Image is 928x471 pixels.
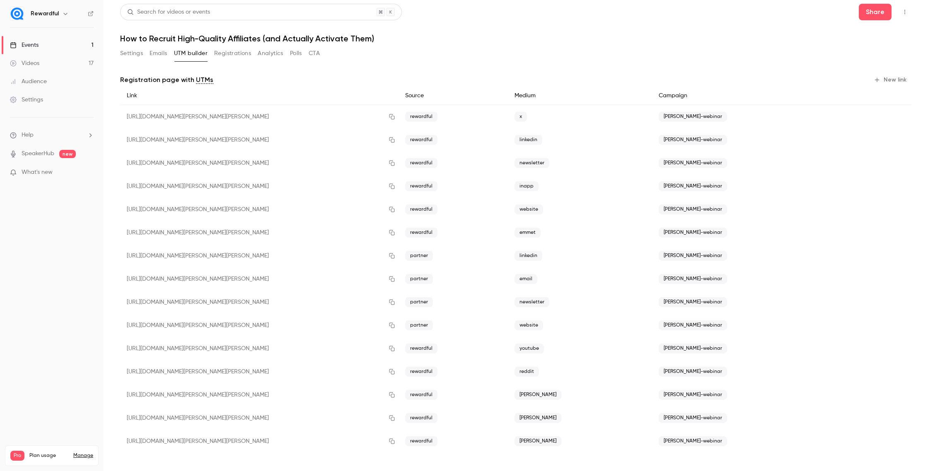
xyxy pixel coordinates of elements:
[659,436,727,446] span: [PERSON_NAME]-webinar
[59,150,76,158] span: new
[196,75,213,85] a: UTMs
[120,337,399,360] div: [URL][DOMAIN_NAME][PERSON_NAME][PERSON_NAME]
[659,251,727,261] span: [PERSON_NAME]-webinar
[399,87,508,105] div: Source
[10,59,39,67] div: Videos
[73,452,93,459] a: Manage
[405,320,433,330] span: partner
[405,135,437,145] span: rewardful
[10,77,47,86] div: Audience
[120,360,399,383] div: [URL][DOMAIN_NAME][PERSON_NAME][PERSON_NAME]
[659,413,727,423] span: [PERSON_NAME]-webinar
[659,181,727,191] span: [PERSON_NAME]-webinar
[515,112,527,122] span: x
[127,8,210,17] div: Search for videos or events
[120,430,399,453] div: [URL][DOMAIN_NAME][PERSON_NAME][PERSON_NAME]
[120,175,399,198] div: [URL][DOMAIN_NAME][PERSON_NAME][PERSON_NAME]
[120,34,911,43] h1: How to Recruit High-Quality Affiliates (and Actually Activate Them)
[859,4,892,20] button: Share
[659,344,727,353] span: [PERSON_NAME]-webinar
[120,47,143,60] button: Settings
[120,221,399,244] div: [URL][DOMAIN_NAME][PERSON_NAME][PERSON_NAME]
[10,131,94,139] li: help-dropdown-opener
[120,267,399,291] div: [URL][DOMAIN_NAME][PERSON_NAME][PERSON_NAME]
[659,135,727,145] span: [PERSON_NAME]-webinar
[659,390,727,400] span: [PERSON_NAME]-webinar
[84,169,94,176] iframe: Noticeable Trigger
[31,10,59,18] h6: Rewardful
[150,47,167,60] button: Emails
[10,41,39,49] div: Events
[659,367,727,377] span: [PERSON_NAME]-webinar
[29,452,68,459] span: Plan usage
[515,135,542,145] span: linkedin
[515,158,549,168] span: newsletter
[659,320,727,330] span: [PERSON_NAME]-webinar
[515,390,561,400] span: [PERSON_NAME]
[515,204,543,214] span: website
[405,390,437,400] span: rewardful
[659,274,727,284] span: [PERSON_NAME]-webinar
[120,105,399,129] div: [URL][DOMAIN_NAME][PERSON_NAME][PERSON_NAME]
[120,151,399,175] div: [URL][DOMAIN_NAME][PERSON_NAME][PERSON_NAME]
[10,7,24,20] img: Rewardful
[515,297,549,307] span: newsletter
[515,413,561,423] span: [PERSON_NAME]
[214,47,251,60] button: Registrations
[508,87,652,105] div: Medium
[515,344,544,353] span: youtube
[515,228,541,238] span: emmet
[10,96,43,104] div: Settings
[405,251,433,261] span: partner
[405,413,437,423] span: rewardful
[120,406,399,430] div: [URL][DOMAIN_NAME][PERSON_NAME][PERSON_NAME]
[405,204,437,214] span: rewardful
[10,451,24,461] span: Pro
[405,112,437,122] span: rewardful
[405,274,433,284] span: partner
[22,131,34,139] span: Help
[174,47,208,60] button: UTM builder
[405,344,437,353] span: rewardful
[22,168,53,177] span: What's new
[405,297,433,307] span: partner
[120,291,399,314] div: [URL][DOMAIN_NAME][PERSON_NAME][PERSON_NAME]
[290,47,302,60] button: Polls
[120,87,399,105] div: Link
[652,87,848,105] div: Campaign
[309,47,320,60] button: CTA
[515,181,539,191] span: inapp
[659,204,727,214] span: [PERSON_NAME]-webinar
[405,158,437,168] span: rewardful
[515,251,542,261] span: linkedin
[120,383,399,406] div: [URL][DOMAIN_NAME][PERSON_NAME][PERSON_NAME]
[120,128,399,151] div: [URL][DOMAIN_NAME][PERSON_NAME][PERSON_NAME]
[515,436,561,446] span: [PERSON_NAME]
[659,228,727,238] span: [PERSON_NAME]-webinar
[258,47,283,60] button: Analytics
[659,158,727,168] span: [PERSON_NAME]-webinar
[120,198,399,221] div: [URL][DOMAIN_NAME][PERSON_NAME][PERSON_NAME]
[659,297,727,307] span: [PERSON_NAME]-webinar
[515,274,537,284] span: email
[870,73,911,87] button: New link
[120,314,399,337] div: [URL][DOMAIN_NAME][PERSON_NAME][PERSON_NAME]
[515,367,539,377] span: reddit
[405,228,437,238] span: rewardful
[405,436,437,446] span: rewardful
[22,149,54,158] a: SpeakerHub
[405,367,437,377] span: rewardful
[405,181,437,191] span: rewardful
[120,244,399,267] div: [URL][DOMAIN_NAME][PERSON_NAME][PERSON_NAME]
[120,75,213,85] p: Registration page with
[659,112,727,122] span: [PERSON_NAME]-webinar
[515,320,543,330] span: website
